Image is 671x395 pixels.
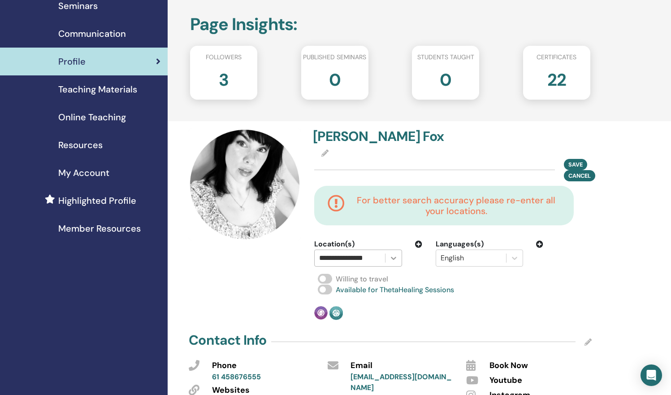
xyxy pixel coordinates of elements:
[440,66,451,91] h2: 0
[58,83,137,96] span: Teaching Materials
[336,285,454,294] span: Available for ThetaHealing Sessions
[417,53,474,62] span: Students taught
[329,66,341,91] h2: 0
[489,375,522,386] span: Youtube
[351,360,372,372] span: Email
[219,66,229,91] h2: 3
[303,53,366,62] span: Published seminars
[564,170,595,181] button: Cancel
[189,332,266,348] h4: Contact Info
[58,166,109,180] span: My Account
[206,53,242,62] span: Followers
[58,138,103,152] span: Resources
[189,128,301,241] img: default.jpg
[489,360,528,372] span: Book Now
[58,55,86,68] span: Profile
[58,194,136,207] span: Highlighted Profile
[568,161,583,168] span: Save
[537,53,576,62] span: Certificates
[313,128,447,145] h4: [PERSON_NAME] Fox
[314,239,355,250] span: Location(s)
[641,364,662,386] div: Open Intercom Messenger
[58,27,126,40] span: Communication
[547,66,566,91] h2: 22
[212,360,237,372] span: Phone
[212,372,261,382] a: 61 458676555
[568,172,591,180] span: Cancel
[58,110,126,124] span: Online Teaching
[352,195,560,216] h4: For better search accuracy please re-enter all your locations.
[190,14,590,35] h2: Page Insights :
[351,372,452,392] a: [EMAIL_ADDRESS][DOMAIN_NAME]
[336,274,388,284] span: Willing to travel
[564,159,587,170] button: Save
[436,239,484,250] span: Languages(s)
[58,222,141,235] span: Member Resources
